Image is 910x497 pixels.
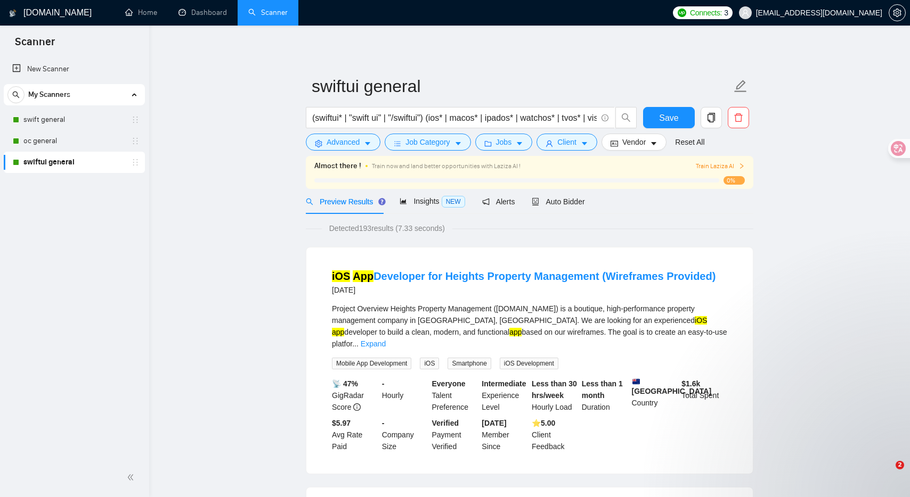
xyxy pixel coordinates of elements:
span: 2 [896,461,904,469]
div: [DATE] [332,284,716,296]
div: Payment Verified [430,417,480,452]
b: [GEOGRAPHIC_DATA] [632,378,712,395]
span: Scanner [6,34,63,56]
li: New Scanner [4,59,145,80]
span: iOS Development [500,358,558,369]
span: Almost there ! [314,160,361,172]
a: searchScanner [248,8,288,17]
div: GigRadar Score [330,378,380,413]
span: Save [659,111,678,125]
button: idcardVendorcaret-down [602,134,667,151]
span: right [738,163,745,169]
span: 0% [724,176,745,185]
button: setting [889,4,906,21]
span: idcard [611,139,618,147]
span: caret-down [581,139,588,147]
input: Search Freelance Jobs... [312,111,597,125]
div: Tooltip anchor [377,197,387,206]
div: Country [630,378,680,413]
div: Experience Level [480,378,530,413]
span: Client [557,136,576,148]
div: Talent Preference [430,378,480,413]
span: Train now and land better opportunities with Laziza AI ! [372,162,521,170]
mark: app [509,328,522,336]
button: copy [701,107,722,128]
mark: iOS [332,270,350,282]
span: info-circle [602,114,608,121]
b: Less than 1 month [582,379,623,400]
button: userClientcaret-down [537,134,597,151]
span: Detected 193 results (7.33 seconds) [322,222,452,234]
a: homeHome [125,8,157,17]
iframe: Intercom live chat [874,461,899,486]
button: search [7,86,25,103]
span: delete [728,113,749,122]
span: Vendor [622,136,646,148]
span: bars [394,139,401,147]
b: - [382,419,385,427]
b: - [382,379,385,388]
button: Train Laziza AI [696,161,745,171]
span: My Scanners [28,84,70,105]
mark: App [353,270,373,282]
span: NEW [442,196,465,208]
span: iOS [420,358,439,369]
a: Reset All [675,136,704,148]
span: caret-down [454,139,462,147]
b: 📡 47% [332,379,358,388]
button: search [615,107,637,128]
a: dashboardDashboard [178,8,227,17]
button: barsJob Categorycaret-down [385,134,470,151]
button: folderJobscaret-down [475,134,533,151]
a: New Scanner [12,59,136,80]
div: Avg Rate Paid [330,417,380,452]
span: Advanced [327,136,360,148]
span: folder [484,139,492,147]
b: Everyone [432,379,466,388]
b: $5.97 [332,419,351,427]
div: Hourly Load [530,378,580,413]
span: Jobs [496,136,512,148]
div: Client Feedback [530,417,580,452]
span: holder [131,137,140,145]
span: caret-down [364,139,371,147]
b: Less than 30 hrs/week [532,379,577,400]
span: notification [482,198,490,205]
img: 🇳🇿 [632,378,640,385]
span: copy [701,113,721,122]
div: Member Since [480,417,530,452]
span: Auto Bidder [532,197,584,206]
div: Total Spent [679,378,729,413]
span: user [742,9,749,16]
span: search [8,91,24,98]
span: Smartphone [448,358,491,369]
span: user [546,139,553,147]
a: Expand [361,339,386,348]
div: Project Overview Heights Property Management ([DOMAIN_NAME]) is a boutique, high-performance prop... [332,303,727,350]
span: double-left [127,472,137,483]
span: ... [352,339,359,348]
input: Scanner name... [312,73,732,100]
b: ⭐️ 5.00 [532,419,555,427]
a: iOS AppDeveloper for Heights Property Management (Wireframes Provided) [332,270,716,282]
span: Preview Results [306,197,383,206]
span: caret-down [516,139,523,147]
a: swiftui general [23,152,125,173]
button: Save [643,107,695,128]
mark: iOS [695,316,707,325]
div: Company Size [380,417,430,452]
span: setting [889,9,905,17]
b: [DATE] [482,419,506,427]
span: setting [315,139,322,147]
b: Verified [432,419,459,427]
span: Job Category [405,136,450,148]
div: Duration [580,378,630,413]
span: area-chart [400,197,407,205]
a: oc general [23,130,125,152]
span: holder [131,158,140,167]
button: delete [728,107,749,128]
span: caret-down [650,139,657,147]
img: upwork-logo.png [678,9,686,17]
span: robot [532,198,539,205]
span: search [306,198,313,205]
